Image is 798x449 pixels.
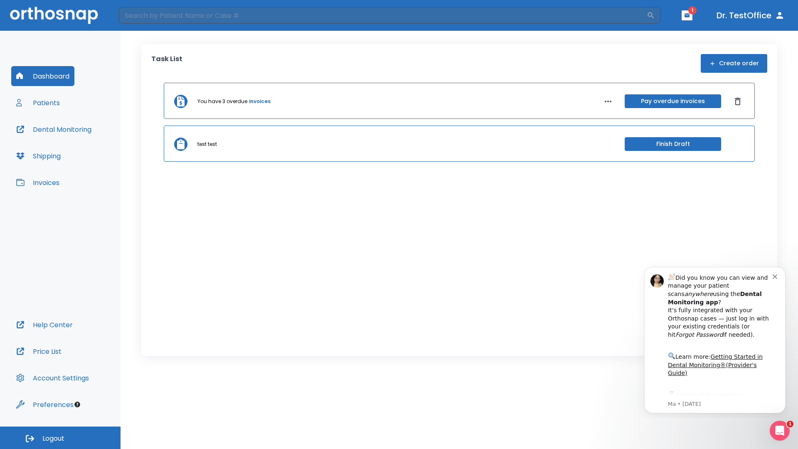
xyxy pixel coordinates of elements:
[625,137,721,151] button: Finish Draft
[11,146,66,166] button: Shipping
[151,54,182,73] p: Task List
[197,98,247,105] p: You have 3 overdue
[141,13,148,20] button: Dismiss notification
[11,368,94,388] button: Account Settings
[36,133,110,148] a: App Store
[11,395,79,414] button: Preferences
[632,259,798,418] iframe: Intercom notifications message
[731,95,744,108] button: Dismiss
[11,341,66,361] button: Price List
[74,401,81,408] div: Tooltip anchor
[119,7,647,24] input: Search by Patient Name or Case #
[713,8,788,23] button: Dr. TestOffice
[42,434,64,443] span: Logout
[10,7,98,24] img: Orthosnap
[249,98,271,105] a: invoices
[701,54,767,73] button: Create order
[11,173,64,192] button: Invoices
[197,141,217,148] p: test test
[36,141,141,148] p: Message from Ma, sent 4w ago
[11,66,74,86] button: Dashboard
[625,94,721,108] button: Pay overdue invoices
[11,315,78,335] button: Help Center
[11,93,65,113] button: Patients
[36,131,141,173] div: Download the app: | ​ Let us know if you need help getting started!
[688,6,697,15] span: 1
[11,119,96,139] button: Dental Monitoring
[787,421,793,427] span: 1
[770,421,790,441] iframe: Intercom live chat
